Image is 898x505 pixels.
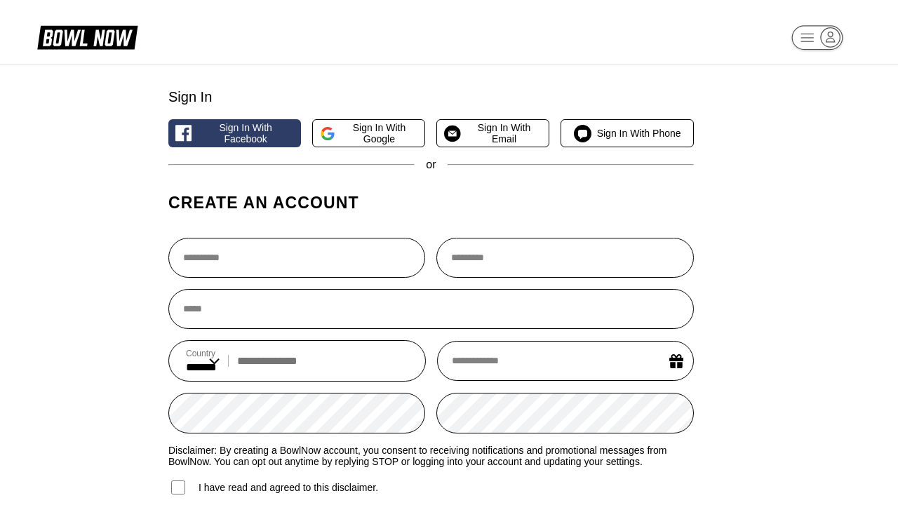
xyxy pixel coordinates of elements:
[186,349,220,358] label: Country
[197,122,293,144] span: Sign in with Facebook
[168,159,694,171] div: or
[168,445,694,467] label: Disclaimer: By creating a BowlNow account, you consent to receiving notifications and promotional...
[171,480,185,494] input: I have read and agreed to this disclaimer.
[597,128,681,139] span: Sign in with Phone
[168,119,301,147] button: Sign in with Facebook
[467,122,542,144] span: Sign in with Email
[312,119,425,147] button: Sign in with Google
[561,119,693,147] button: Sign in with Phone
[168,478,378,497] label: I have read and agreed to this disclaimer.
[436,119,549,147] button: Sign in with Email
[168,89,694,105] div: Sign In
[168,193,694,213] h1: Create an account
[341,122,417,144] span: Sign in with Google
